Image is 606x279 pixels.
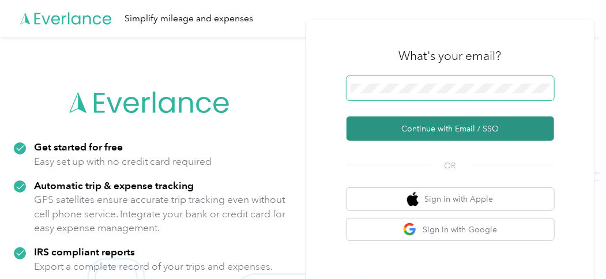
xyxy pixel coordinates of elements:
[403,223,417,237] img: google logo
[34,141,123,153] strong: Get started for free
[347,116,554,141] button: Continue with Email / SSO
[430,160,471,172] span: OR
[347,218,554,241] button: google logoSign in with Google
[34,259,273,274] p: Export a complete record of your trips and expenses.
[125,12,253,26] div: Simplify mileage and expenses
[399,48,502,64] h3: What's your email?
[34,154,212,169] p: Easy set up with no credit card required
[34,246,135,258] strong: IRS compliant reports
[347,188,554,210] button: apple logoSign in with Apple
[407,192,419,206] img: apple logo
[34,179,194,191] strong: Automatic trip & expense tracking
[34,193,286,235] p: GPS satellites ensure accurate trip tracking even without cell phone service. Integrate your bank...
